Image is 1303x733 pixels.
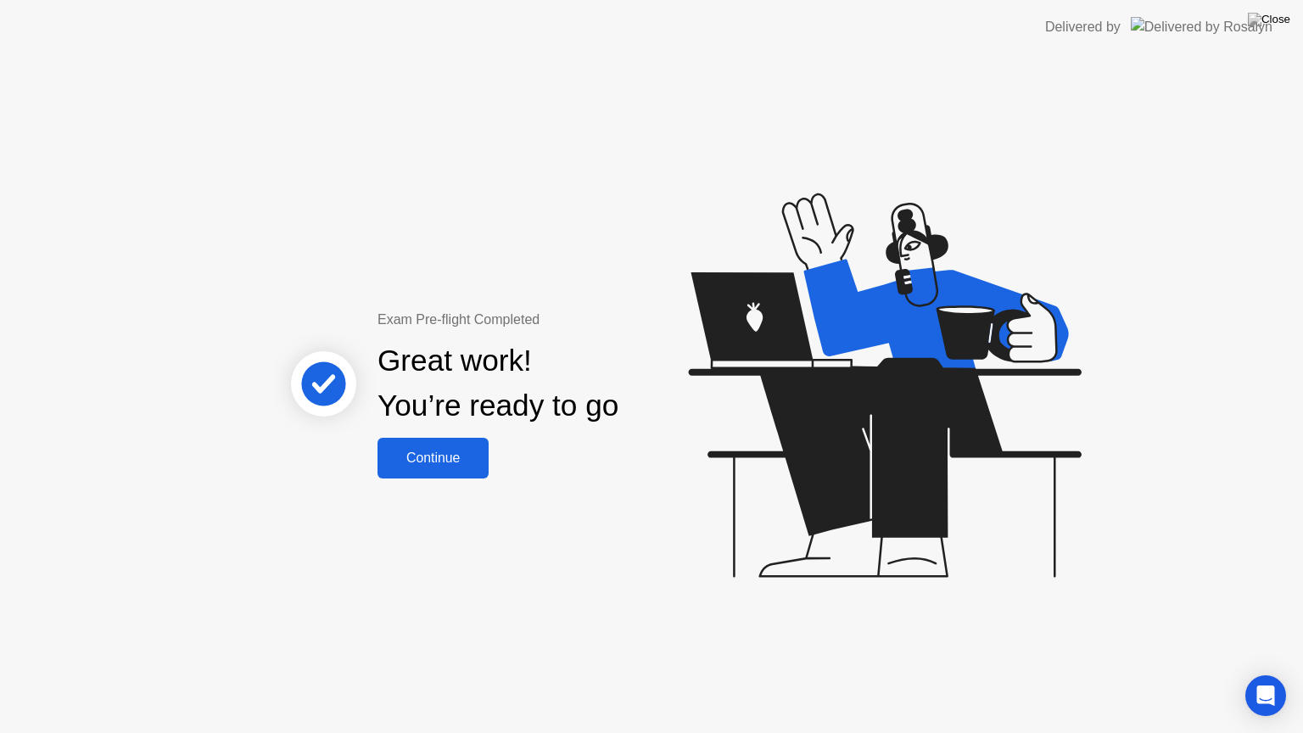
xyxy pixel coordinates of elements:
[1131,17,1272,36] img: Delivered by Rosalyn
[377,310,728,330] div: Exam Pre-flight Completed
[1248,13,1290,26] img: Close
[383,450,484,466] div: Continue
[377,339,618,428] div: Great work! You’re ready to go
[1245,675,1286,716] div: Open Intercom Messenger
[1045,17,1121,37] div: Delivered by
[377,438,489,478] button: Continue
